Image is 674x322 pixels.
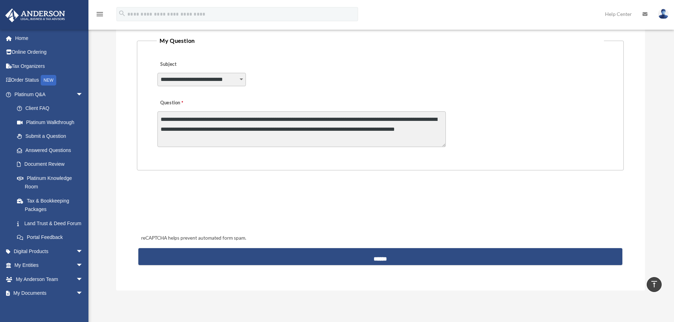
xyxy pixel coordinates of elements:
a: Portal Feedback [10,230,94,245]
div: reCAPTCHA helps prevent automated form spam. [138,234,622,242]
a: Tax Organizers [5,59,94,73]
iframe: reCAPTCHA [139,192,247,220]
a: Order StatusNEW [5,73,94,88]
i: menu [96,10,104,18]
i: search [118,10,126,17]
a: Digital Productsarrow_drop_down [5,244,94,258]
a: Document Review [10,157,94,171]
a: My Entitiesarrow_drop_down [5,258,94,273]
a: Platinum Knowledge Room [10,171,94,194]
a: Client FAQ [10,101,94,116]
a: Tax & Bookkeeping Packages [10,194,94,216]
span: arrow_drop_down [76,87,90,102]
span: arrow_drop_down [76,272,90,287]
span: arrow_drop_down [76,286,90,301]
a: Submit a Question [10,129,90,144]
a: vertical_align_top [647,277,662,292]
a: Land Trust & Deed Forum [10,216,94,230]
label: Subject [157,60,225,70]
div: NEW [41,75,56,86]
a: Platinum Q&Aarrow_drop_down [5,87,94,101]
span: arrow_drop_down [76,244,90,259]
a: Answered Questions [10,143,94,157]
a: My Anderson Teamarrow_drop_down [5,272,94,286]
a: Home [5,31,94,45]
a: Online Ordering [5,45,94,59]
a: menu [96,12,104,18]
i: vertical_align_top [650,280,658,288]
a: Platinum Walkthrough [10,115,94,129]
img: User Pic [658,9,669,19]
a: My Documentsarrow_drop_down [5,286,94,300]
legend: My Question [157,36,604,46]
span: arrow_drop_down [76,258,90,273]
img: Anderson Advisors Platinum Portal [3,8,67,22]
label: Question [157,98,212,108]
